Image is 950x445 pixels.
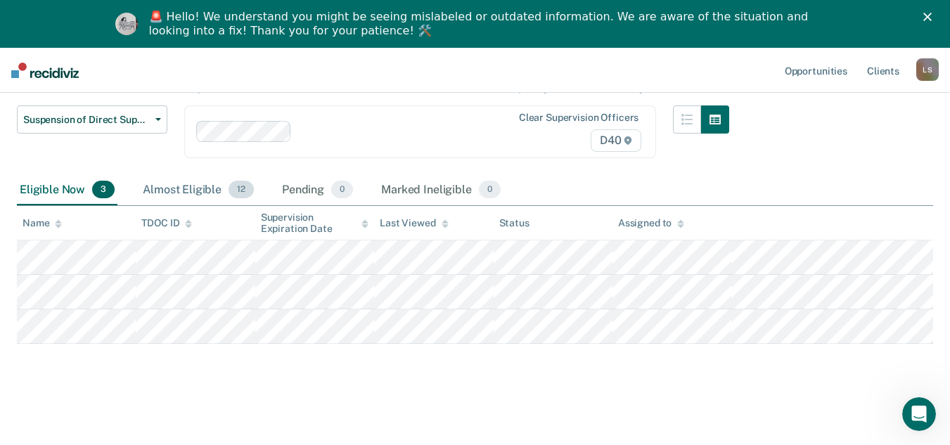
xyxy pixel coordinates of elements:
[331,181,353,199] span: 0
[17,105,167,134] button: Suspension of Direct Supervision
[782,48,850,93] a: Opportunities
[519,112,638,124] div: Clear supervision officers
[479,181,501,199] span: 0
[140,175,257,206] div: Almost Eligible12
[916,58,939,81] button: LS
[618,217,684,229] div: Assigned to
[279,175,356,206] div: Pending0
[261,212,368,236] div: Supervision Expiration Date
[11,63,79,78] img: Recidiviz
[378,175,503,206] div: Marked Ineligible0
[380,217,448,229] div: Last Viewed
[591,129,641,152] span: D40
[17,67,710,94] p: Suspension of Direct Supervision is a type of supervision for clients on parole that removes the ...
[149,10,813,38] div: 🚨 Hello! We understand you might be seeing mislabeled or outdated information. We are aware of th...
[499,217,529,229] div: Status
[115,13,138,35] img: Profile image for Kim
[92,181,115,199] span: 3
[23,114,150,126] span: Suspension of Direct Supervision
[17,175,117,206] div: Eligible Now3
[864,48,902,93] a: Clients
[923,13,937,21] div: Close
[902,397,936,431] iframe: Intercom live chat
[916,58,939,81] div: L S
[23,217,62,229] div: Name
[141,217,192,229] div: TDOC ID
[229,181,254,199] span: 12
